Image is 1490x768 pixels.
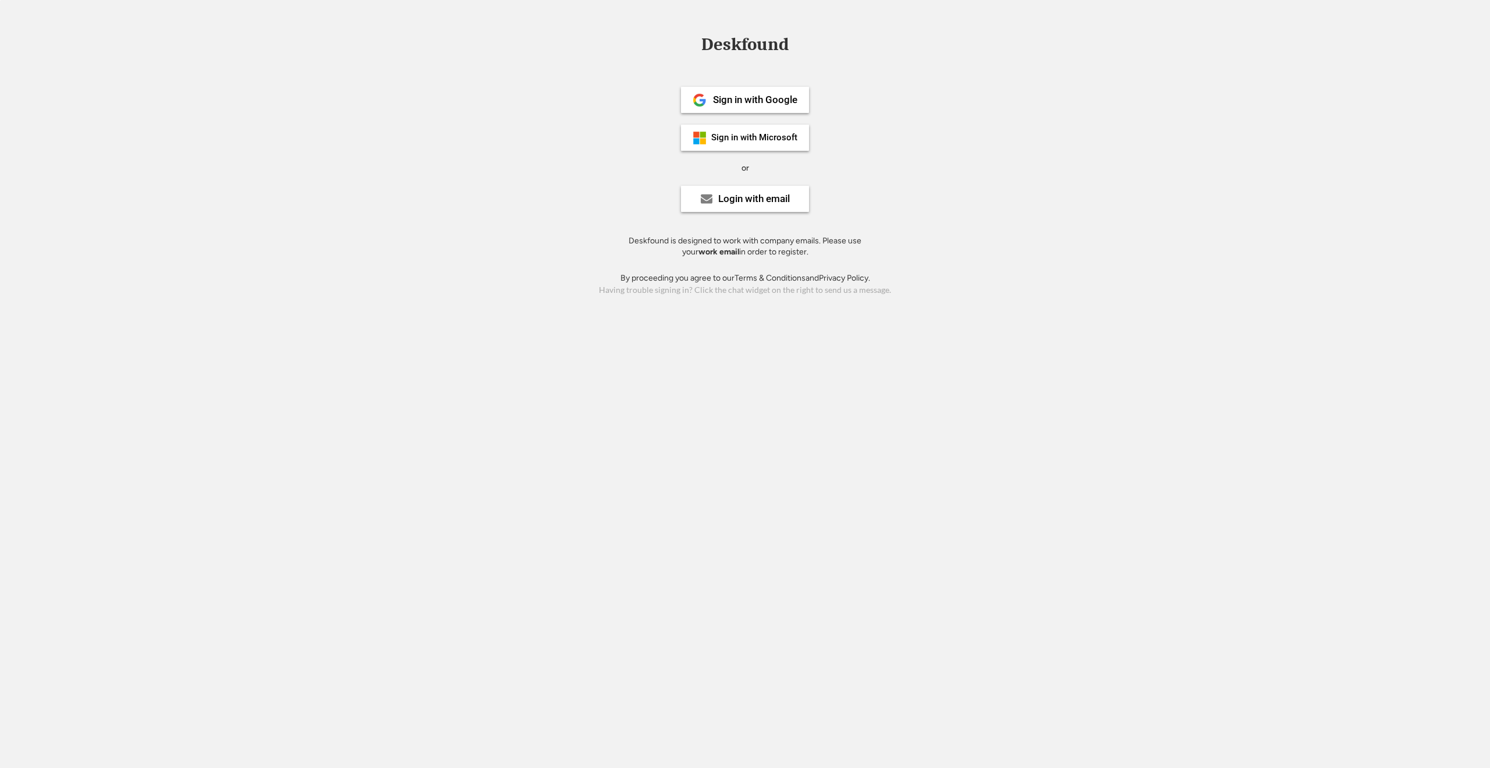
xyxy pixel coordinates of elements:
a: Terms & Conditions [735,273,806,283]
a: Privacy Policy. [819,273,870,283]
div: Login with email [718,194,790,204]
div: or [742,162,749,174]
div: Deskfound is designed to work with company emails. Please use your in order to register. [614,235,876,258]
img: 1024px-Google__G__Logo.svg.png [693,93,707,107]
div: Sign in with Google [713,95,797,105]
div: Sign in with Microsoft [711,133,797,142]
strong: work email [698,247,739,257]
div: By proceeding you agree to our and [620,272,870,284]
div: Deskfound [696,36,794,54]
img: ms-symbollockup_mssymbol_19.png [693,131,707,145]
